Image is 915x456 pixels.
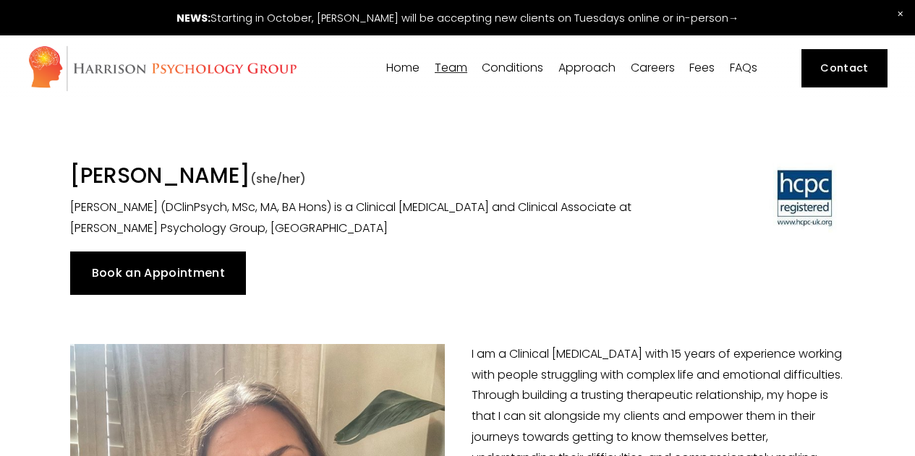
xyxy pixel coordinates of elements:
a: folder dropdown [558,61,616,75]
h1: [PERSON_NAME] [70,163,644,192]
a: Contact [801,49,888,87]
p: [PERSON_NAME] (DClinPsych, MSc, MA, BA Hons) is a Clinical [MEDICAL_DATA] and Clinical Associate ... [70,197,644,239]
a: Home [386,61,420,75]
a: Careers [631,61,675,75]
span: Conditions [482,62,543,74]
a: folder dropdown [435,61,467,75]
span: Approach [558,62,616,74]
a: Fees [689,61,715,75]
img: Harrison Psychology Group [27,45,297,92]
a: FAQs [730,61,757,75]
a: Book an Appointment [70,251,246,295]
a: folder dropdown [482,61,543,75]
span: Team [435,62,467,74]
span: (she/her) [250,171,306,187]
